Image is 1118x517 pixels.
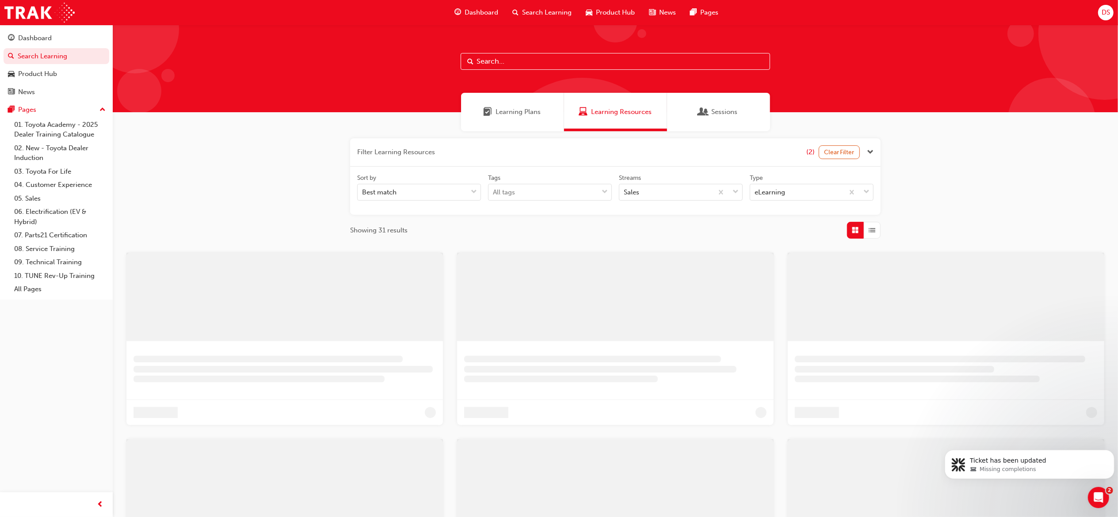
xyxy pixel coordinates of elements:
a: 03. Toyota For Life [11,165,109,179]
a: search-iconSearch Learning [505,4,579,22]
a: 02. New - Toyota Dealer Induction [11,141,109,165]
button: DS [1098,5,1114,20]
button: Pages [4,102,109,118]
span: DS [1102,8,1110,18]
span: Learning Plans [484,107,492,117]
span: Learning Resources [579,107,588,117]
span: Search [467,57,473,67]
label: tagOptions [488,174,612,201]
div: Sort by [357,174,376,182]
iframe: Intercom notifications message [941,431,1118,493]
a: All Pages [11,282,109,296]
span: Dashboard [465,8,498,18]
span: news-icon [8,88,15,96]
a: 05. Sales [11,192,109,205]
div: Type [750,174,763,182]
a: guage-iconDashboard [447,4,505,22]
span: Pages [700,8,718,18]
button: Clear Filter [819,145,860,159]
iframe: Intercom live chat [1088,487,1109,508]
div: News [18,87,35,97]
div: Streams [619,174,641,182]
span: news-icon [649,7,656,18]
a: Dashboard [4,30,109,46]
span: down-icon [863,186,870,198]
span: guage-icon [8,34,15,42]
a: 06. Electrification (EV & Hybrid) [11,205,109,228]
div: Dashboard [18,33,52,43]
span: pages-icon [8,106,15,114]
span: News [659,8,676,18]
a: SessionsSessions [667,93,770,131]
div: All tags [493,187,515,198]
span: Sessions [712,107,738,117]
span: prev-icon [97,499,104,510]
span: Sessions [699,107,708,117]
span: 2 [1106,487,1113,494]
span: car-icon [8,70,15,78]
span: List [869,225,876,236]
a: 07. Parts21 Certification [11,228,109,242]
a: 09. Technical Training [11,255,109,269]
span: down-icon [471,186,477,198]
span: search-icon [512,7,519,18]
span: search-icon [8,53,14,61]
span: Showing 31 results [350,225,408,236]
a: 08. Service Training [11,242,109,256]
span: down-icon [733,186,739,198]
div: Pages [18,105,36,115]
a: pages-iconPages [683,4,725,22]
button: DashboardSearch LearningProduct HubNews [4,28,109,102]
button: Close the filter [867,147,874,157]
span: up-icon [99,104,106,116]
span: Search Learning [522,8,572,18]
span: Learning Plans [496,107,541,117]
input: Search... [461,53,770,70]
a: News [4,84,109,100]
a: 01. Toyota Academy - 2025 Dealer Training Catalogue [11,118,109,141]
a: Learning ResourcesLearning Resources [564,93,667,131]
span: down-icon [602,186,608,198]
a: Learning PlansLearning Plans [461,93,564,131]
a: Search Learning [4,48,109,65]
div: Tags [488,174,500,182]
a: Product Hub [4,66,109,82]
div: Sales [624,187,639,198]
span: pages-icon [690,7,697,18]
a: 04. Customer Experience [11,178,109,192]
span: Product Hub [596,8,635,18]
a: news-iconNews [642,4,683,22]
div: Best match [362,187,397,198]
img: Trak [4,3,75,23]
div: Product Hub [18,69,57,79]
a: 10. TUNE Rev-Up Training [11,269,109,283]
span: guage-icon [454,7,461,18]
a: car-iconProduct Hub [579,4,642,22]
span: Learning Resources [591,107,652,117]
span: car-icon [586,7,592,18]
div: eLearning [755,187,785,198]
span: Grid [852,225,859,236]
